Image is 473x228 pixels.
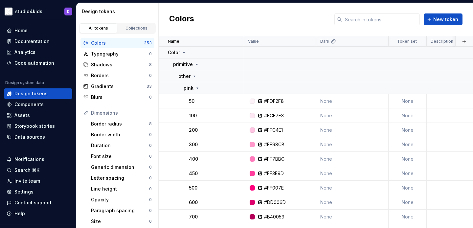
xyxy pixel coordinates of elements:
[149,154,152,159] div: 0
[168,39,179,44] p: Name
[433,16,458,23] span: New token
[4,110,72,121] a: Assets
[5,8,12,15] img: f1dd3a2a-5342-4756-bcfa-e9eec4c7fc0d.png
[320,39,329,44] p: Dark
[91,61,149,68] div: Shadows
[264,170,284,177] div: #FF3E9D
[91,207,149,214] div: Paragraph spacing
[14,123,55,129] div: Storybook stories
[88,151,154,162] a: Font size0
[4,25,72,36] a: Home
[14,60,54,66] div: Code automation
[389,137,427,152] td: None
[149,95,152,100] div: 0
[4,154,72,165] button: Notifications
[264,127,283,133] div: #FFC4E1
[189,127,198,133] p: 200
[14,156,44,163] div: Notifications
[91,110,152,116] div: Dimensions
[88,205,154,216] a: Paragraph spacing0
[389,181,427,195] td: None
[14,167,39,173] div: Search ⌘K
[82,8,156,15] div: Design tokens
[389,166,427,181] td: None
[424,13,462,25] button: New token
[14,90,48,97] div: Design tokens
[168,49,180,56] p: Color
[149,197,152,202] div: 0
[149,165,152,170] div: 0
[14,134,45,140] div: Data sources
[14,178,40,184] div: Invite team
[4,187,72,197] a: Settings
[91,196,149,203] div: Opacity
[91,40,144,46] div: Colors
[316,137,389,152] td: None
[389,94,427,108] td: None
[80,59,154,70] a: Shadows8
[316,181,389,195] td: None
[91,218,149,225] div: Size
[184,85,193,91] p: pink
[82,26,115,31] div: All tokens
[15,8,42,15] div: studio4kids
[431,39,453,44] p: Description
[5,80,44,85] div: Design system data
[149,73,152,78] div: 0
[88,119,154,129] a: Border radius8
[88,184,154,194] a: Line height0
[264,199,286,206] div: #DD006D
[14,27,28,34] div: Home
[189,156,198,162] p: 400
[91,121,149,127] div: Border radius
[91,186,149,192] div: Line height
[342,13,420,25] input: Search in tokens...
[14,38,50,45] div: Documentation
[80,70,154,81] a: Borders0
[264,112,284,119] div: #FCE7F3
[4,121,72,131] a: Storybook stories
[88,194,154,205] a: Opacity0
[91,72,149,79] div: Borders
[4,165,72,175] button: Search ⌘K
[88,162,154,172] a: Generic dimension0
[173,61,193,68] p: primitive
[264,141,284,148] div: #FF98CB
[144,40,152,46] div: 353
[14,210,25,217] div: Help
[4,47,72,57] a: Analytics
[189,185,197,191] p: 500
[149,62,152,67] div: 8
[316,195,389,210] td: None
[14,189,34,195] div: Settings
[189,141,198,148] p: 300
[169,13,194,25] h2: Colors
[80,38,154,48] a: Colors353
[316,123,389,137] td: None
[189,199,198,206] p: 600
[80,92,154,103] a: Blurs0
[91,131,149,138] div: Border width
[389,152,427,166] td: None
[189,170,198,177] p: 450
[316,210,389,224] td: None
[4,132,72,142] a: Data sources
[264,214,284,220] div: #B40059
[120,26,153,31] div: Collections
[248,39,259,44] p: Value
[80,49,154,59] a: Typography0
[14,49,35,56] div: Analytics
[264,156,284,162] div: #FF7BBC
[91,164,149,171] div: Generic dimension
[264,185,284,191] div: #FF007E
[91,94,149,101] div: Blurs
[80,81,154,92] a: Gradients33
[316,94,389,108] td: None
[91,175,149,181] div: Letter spacing
[4,88,72,99] a: Design tokens
[149,132,152,137] div: 0
[88,173,154,183] a: Letter spacing0
[67,9,70,14] div: D
[91,153,149,160] div: Font size
[316,108,389,123] td: None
